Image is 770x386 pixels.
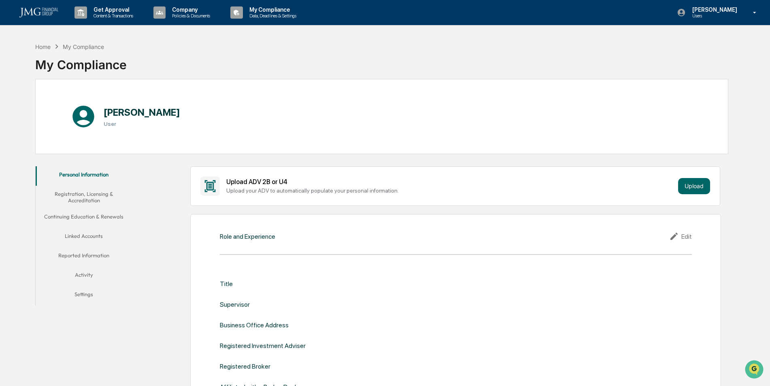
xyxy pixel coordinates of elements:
[36,166,132,306] div: secondary tabs example
[104,121,180,127] h3: User
[8,103,15,109] div: 🖐️
[138,64,147,74] button: Start new chat
[226,178,674,186] div: Upload ADV 2B or U4
[220,342,306,350] div: Registered Investment Adviser
[166,13,214,19] p: Policies & Documents
[8,17,147,30] p: How can we help?
[63,43,104,50] div: My Compliance
[226,187,674,194] div: Upload your ADV to automatically populate your personal information.
[744,359,766,381] iframe: Open customer support
[166,6,214,13] p: Company
[8,62,23,76] img: 1746055101610-c473b297-6a78-478c-a979-82029cc54cd1
[36,286,132,305] button: Settings
[57,137,98,143] a: Powered byPylon
[5,99,55,113] a: 🖐️Preclearance
[59,103,65,109] div: 🗄️
[28,70,102,76] div: We're available if you need us!
[243,6,300,13] p: My Compliance
[686,6,741,13] p: [PERSON_NAME]
[669,231,692,241] div: Edit
[8,118,15,125] div: 🔎
[686,13,741,19] p: Users
[21,37,134,45] input: Clear
[36,247,132,267] button: Reported Information
[28,62,133,70] div: Start new chat
[16,117,51,125] span: Data Lookup
[36,186,132,209] button: Registration, Licensing & Accreditation
[35,43,51,50] div: Home
[220,280,233,288] div: Title
[87,6,137,13] p: Get Approval
[220,363,270,370] div: Registered Broker
[220,301,250,308] div: Supervisor
[55,99,104,113] a: 🗄️Attestations
[220,233,275,240] div: Role and Experience
[104,106,180,118] h1: [PERSON_NAME]
[81,137,98,143] span: Pylon
[35,51,127,72] div: My Compliance
[220,321,289,329] div: Business Office Address
[5,114,54,129] a: 🔎Data Lookup
[36,267,132,286] button: Activity
[36,166,132,186] button: Personal Information
[678,178,710,194] button: Upload
[19,8,58,17] img: logo
[87,13,137,19] p: Content & Transactions
[67,102,100,110] span: Attestations
[36,208,132,228] button: Continuing Education & Renewals
[243,13,300,19] p: Data, Deadlines & Settings
[16,102,52,110] span: Preclearance
[36,228,132,247] button: Linked Accounts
